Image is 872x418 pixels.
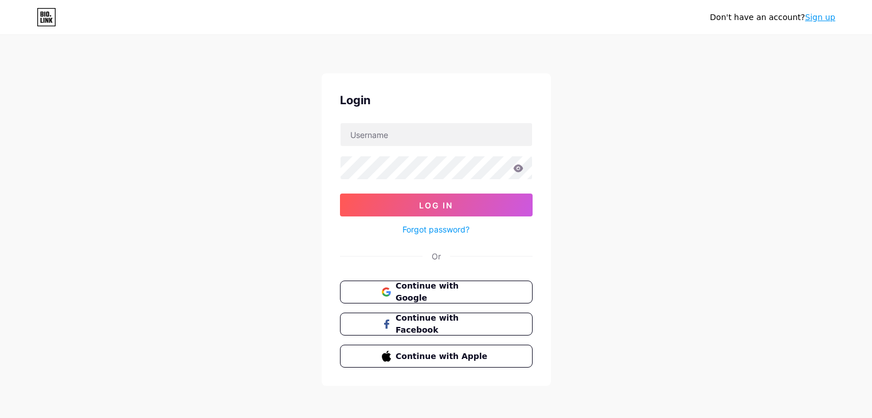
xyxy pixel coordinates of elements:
[340,345,533,368] button: Continue with Apple
[341,123,532,146] input: Username
[340,313,533,336] button: Continue with Facebook
[340,92,533,109] div: Login
[340,281,533,303] button: Continue with Google
[340,194,533,216] button: Log In
[402,223,470,235] a: Forgot password?
[396,312,490,336] span: Continue with Facebook
[396,350,490,362] span: Continue with Apple
[419,200,453,210] span: Log In
[710,11,835,23] div: Don't have an account?
[805,13,835,22] a: Sign up
[432,250,441,262] div: Or
[396,280,490,304] span: Continue with Google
